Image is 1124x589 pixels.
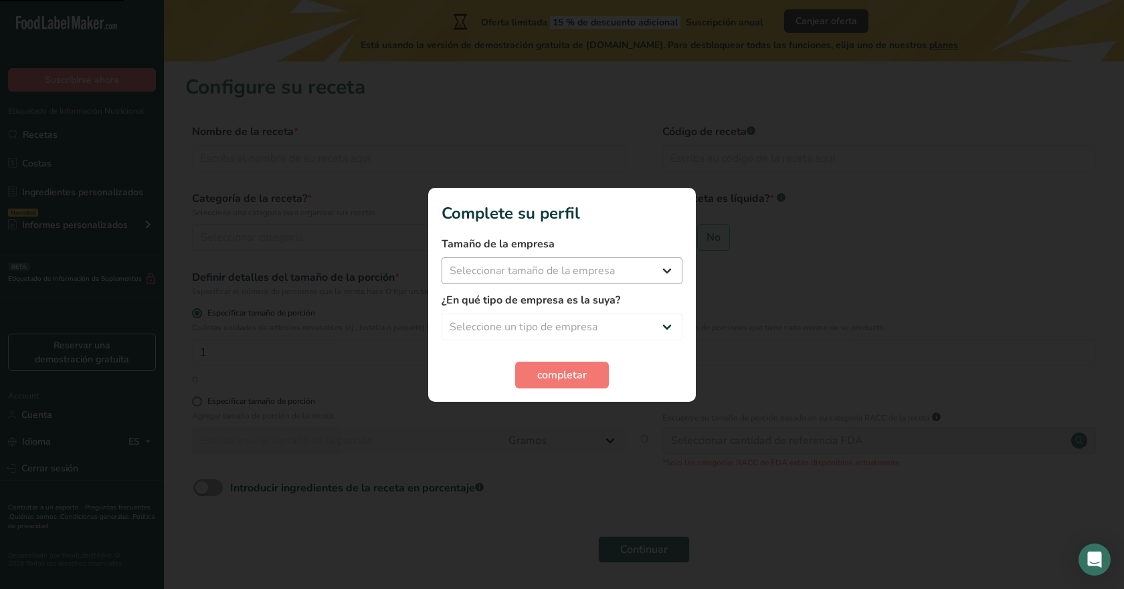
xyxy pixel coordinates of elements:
[515,362,609,388] button: completar
[442,292,682,308] label: ¿En qué tipo de empresa es la suya?
[537,367,587,383] span: completar
[442,236,682,252] label: Tamaño de la empresa
[442,201,682,225] h1: Complete su perfil
[1079,544,1111,576] div: Open Intercom Messenger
